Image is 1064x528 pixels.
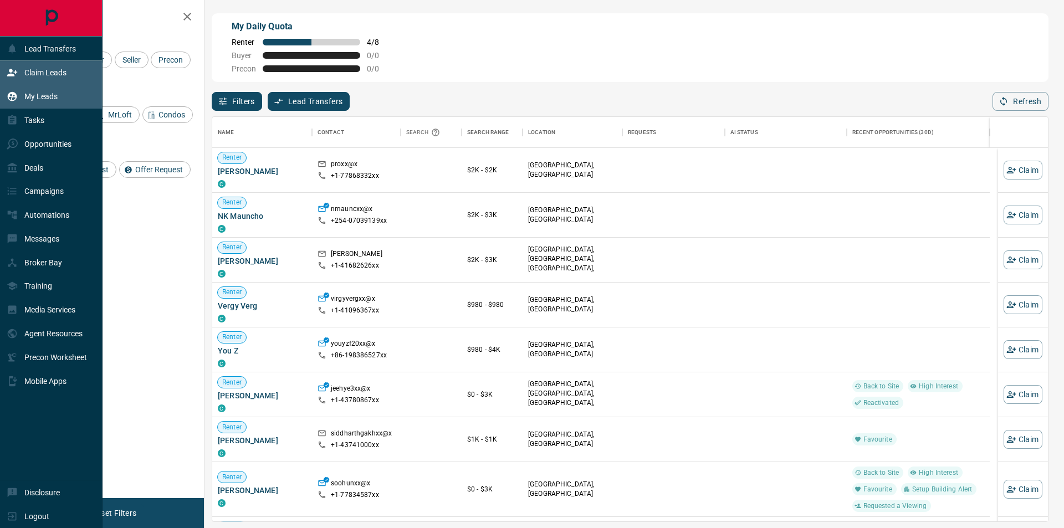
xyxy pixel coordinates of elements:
[852,117,934,148] div: Recent Opportunities (30d)
[218,360,226,367] div: condos.ca
[312,117,401,148] div: Contact
[1004,206,1042,224] button: Claim
[859,398,903,408] span: Reactivated
[467,210,517,220] p: $2K - $3K
[331,261,379,270] p: +1- 41682626xx
[1004,340,1042,359] button: Claim
[232,20,391,33] p: My Daily Quota
[318,117,344,148] div: Contact
[628,117,656,148] div: Requests
[142,106,193,123] div: Condos
[218,378,246,387] span: Renter
[218,300,306,311] span: Vergy Verg
[367,51,391,60] span: 0 / 0
[218,345,306,356] span: You Z
[859,382,904,391] span: Back to Site
[218,243,246,252] span: Renter
[119,161,191,178] div: Offer Request
[367,38,391,47] span: 4 / 8
[218,332,246,342] span: Renter
[218,473,246,482] span: Renter
[218,198,246,207] span: Renter
[1004,385,1042,404] button: Claim
[331,440,379,450] p: +1- 43741000xx
[1004,295,1042,314] button: Claim
[218,404,226,412] div: condos.ca
[1004,480,1042,499] button: Claim
[218,166,306,177] span: [PERSON_NAME]
[467,165,517,175] p: $2K - $2K
[212,117,312,148] div: Name
[218,449,226,457] div: condos.ca
[218,225,226,233] div: condos.ca
[268,92,350,111] button: Lead Transfers
[218,499,226,507] div: condos.ca
[331,306,379,315] p: +1- 41096367xx
[151,52,191,68] div: Precon
[331,384,370,396] p: jeehye3xx@x
[218,485,306,496] span: [PERSON_NAME]
[155,55,187,64] span: Precon
[331,216,387,225] p: +254- 07039139xx
[1004,250,1042,269] button: Claim
[730,117,758,148] div: AI Status
[218,423,246,432] span: Renter
[467,117,509,148] div: Search Range
[212,92,262,111] button: Filters
[115,52,149,68] div: Seller
[993,92,1048,111] button: Refresh
[1004,430,1042,449] button: Claim
[908,485,977,494] span: Setup Building Alert
[859,468,904,478] span: Back to Site
[528,161,617,180] p: [GEOGRAPHIC_DATA], [GEOGRAPHIC_DATA]
[92,106,140,123] div: MrLoft
[528,430,617,449] p: [GEOGRAPHIC_DATA], [GEOGRAPHIC_DATA]
[331,294,375,306] p: virgyvergxx@x
[331,351,387,360] p: +86- 198386527xx
[218,435,306,446] span: [PERSON_NAME]
[218,180,226,188] div: condos.ca
[331,396,379,405] p: +1- 43780867xx
[528,245,617,283] p: [GEOGRAPHIC_DATA], [GEOGRAPHIC_DATA], [GEOGRAPHIC_DATA], [GEOGRAPHIC_DATA]
[232,51,256,60] span: Buyer
[331,171,379,181] p: +1- 77868332xx
[331,249,382,261] p: [PERSON_NAME]
[218,211,306,222] span: NK Mauncho
[467,389,517,399] p: $0 - $3K
[232,64,256,73] span: Precon
[406,117,443,148] div: Search
[331,479,370,490] p: soohunxx@x
[528,295,617,314] p: [GEOGRAPHIC_DATA], [GEOGRAPHIC_DATA]
[218,390,306,401] span: [PERSON_NAME]
[331,339,376,351] p: youyzf20xx@x
[218,315,226,322] div: condos.ca
[528,340,617,359] p: [GEOGRAPHIC_DATA], [GEOGRAPHIC_DATA]
[528,117,555,148] div: Location
[859,435,897,444] span: Favourite
[847,117,990,148] div: Recent Opportunities (30d)
[528,380,617,418] p: [GEOGRAPHIC_DATA], [GEOGRAPHIC_DATA], [GEOGRAPHIC_DATA], [GEOGRAPHIC_DATA]
[35,11,193,24] h2: Filters
[131,165,187,174] span: Offer Request
[232,38,256,47] span: Renter
[218,153,246,162] span: Renter
[859,501,931,511] span: Requested a Viewing
[859,485,897,494] span: Favourite
[528,206,617,224] p: [GEOGRAPHIC_DATA], [GEOGRAPHIC_DATA]
[119,55,145,64] span: Seller
[84,504,144,522] button: Reset Filters
[725,117,847,148] div: AI Status
[218,288,246,297] span: Renter
[528,480,617,499] p: [GEOGRAPHIC_DATA], [GEOGRAPHIC_DATA]
[914,468,963,478] span: High Interest
[467,300,517,310] p: $980 - $980
[155,110,189,119] span: Condos
[367,64,391,73] span: 0 / 0
[467,255,517,265] p: $2K - $3K
[914,382,963,391] span: High Interest
[104,110,136,119] span: MrLoft
[218,255,306,266] span: [PERSON_NAME]
[331,204,372,216] p: nmauncxx@x
[331,160,357,171] p: proxx@x
[523,117,622,148] div: Location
